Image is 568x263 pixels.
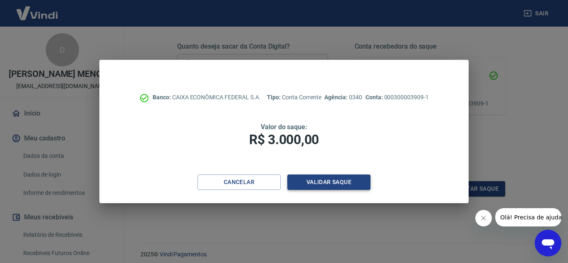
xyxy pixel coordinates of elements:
[535,230,561,256] iframe: Botão para abrir a janela de mensagens
[495,208,561,226] iframe: Mensagem da empresa
[324,93,362,102] p: 0340
[267,94,282,101] span: Tipo:
[153,93,260,102] p: CAIXA ECONÔMICA FEDERAL S.A.
[249,132,319,147] span: R$ 3.000,00
[287,175,370,190] button: Validar saque
[365,93,429,102] p: 000300003909-1
[267,93,321,102] p: Conta Corrente
[365,94,384,101] span: Conta:
[475,210,492,226] iframe: Fechar mensagem
[324,94,349,101] span: Agência:
[198,175,281,190] button: Cancelar
[5,6,70,12] span: Olá! Precisa de ajuda?
[261,123,307,131] span: Valor do saque:
[153,94,172,101] span: Banco:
